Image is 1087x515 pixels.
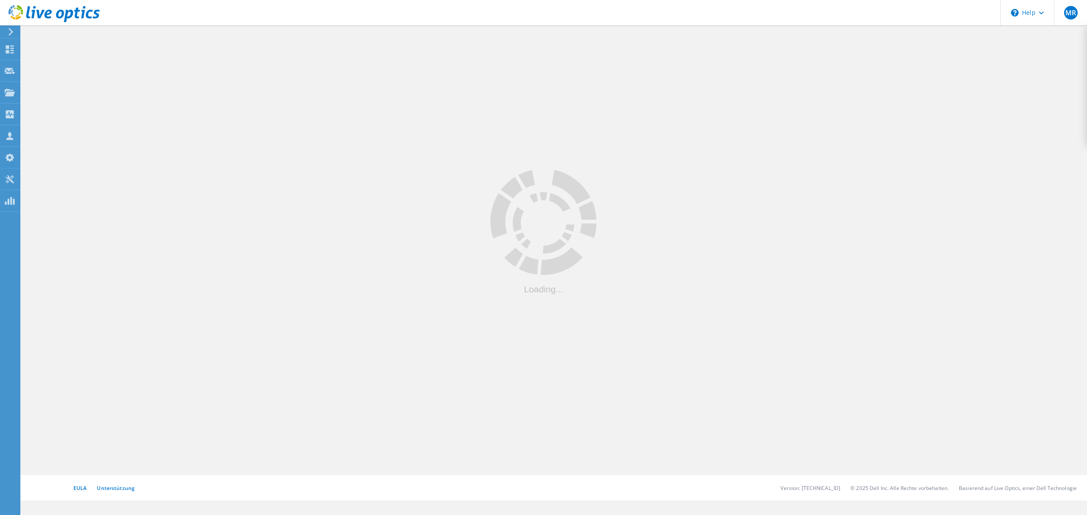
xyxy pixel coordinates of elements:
a: Live Optics Dashboard [8,18,100,24]
li: © 2025 Dell Inc. Alle Rechte vorbehalten. [850,484,949,492]
li: Basierend auf Live Optics, einer Dell Technologie [959,484,1077,492]
svg: \n [1011,9,1019,17]
span: MR [1065,9,1076,16]
a: Unterstützung [97,484,135,492]
a: EULA [73,484,87,492]
li: Version: [TECHNICAL_ID] [780,484,840,492]
div: Loading... [490,285,597,294]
